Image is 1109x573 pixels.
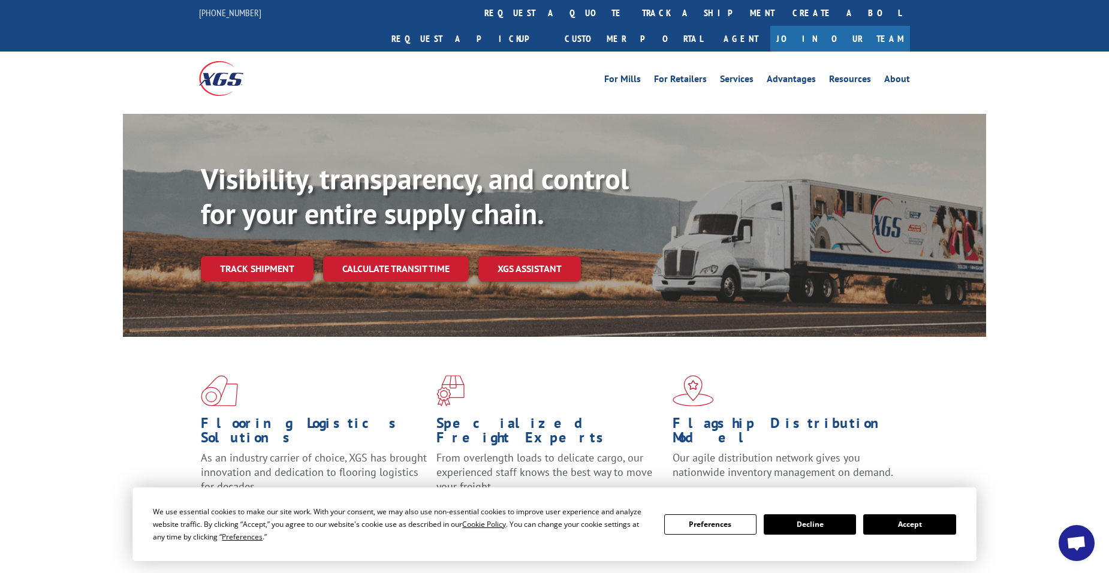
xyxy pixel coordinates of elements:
a: XGS ASSISTANT [478,256,581,282]
h1: Flooring Logistics Solutions [201,416,427,451]
a: Customer Portal [556,26,712,52]
img: xgs-icon-focused-on-flooring-red [436,375,465,406]
button: Accept [863,514,956,535]
a: [PHONE_NUMBER] [199,7,261,19]
a: Agent [712,26,770,52]
a: Services [720,74,754,88]
div: Open chat [1059,525,1095,561]
span: Preferences [222,532,263,542]
button: Preferences [664,514,757,535]
a: Resources [829,74,871,88]
button: Decline [764,514,856,535]
a: About [884,74,910,88]
a: For Retailers [654,74,707,88]
a: Join Our Team [770,26,910,52]
span: As an industry carrier of choice, XGS has brought innovation and dedication to flooring logistics... [201,451,427,493]
span: Our agile distribution network gives you nationwide inventory management on demand. [673,451,893,479]
a: Request a pickup [382,26,556,52]
a: For Mills [604,74,641,88]
a: Advantages [767,74,816,88]
a: Calculate transit time [323,256,469,282]
img: xgs-icon-total-supply-chain-intelligence-red [201,375,238,406]
p: From overlength loads to delicate cargo, our experienced staff knows the best way to move your fr... [436,451,663,504]
span: Cookie Policy [462,519,506,529]
div: Cookie Consent Prompt [132,487,977,561]
a: Track shipment [201,256,314,281]
h1: Specialized Freight Experts [436,416,663,451]
b: Visibility, transparency, and control for your entire supply chain. [201,160,629,232]
h1: Flagship Distribution Model [673,416,899,451]
img: xgs-icon-flagship-distribution-model-red [673,375,714,406]
div: We use essential cookies to make our site work. With your consent, we may also use non-essential ... [153,505,649,543]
